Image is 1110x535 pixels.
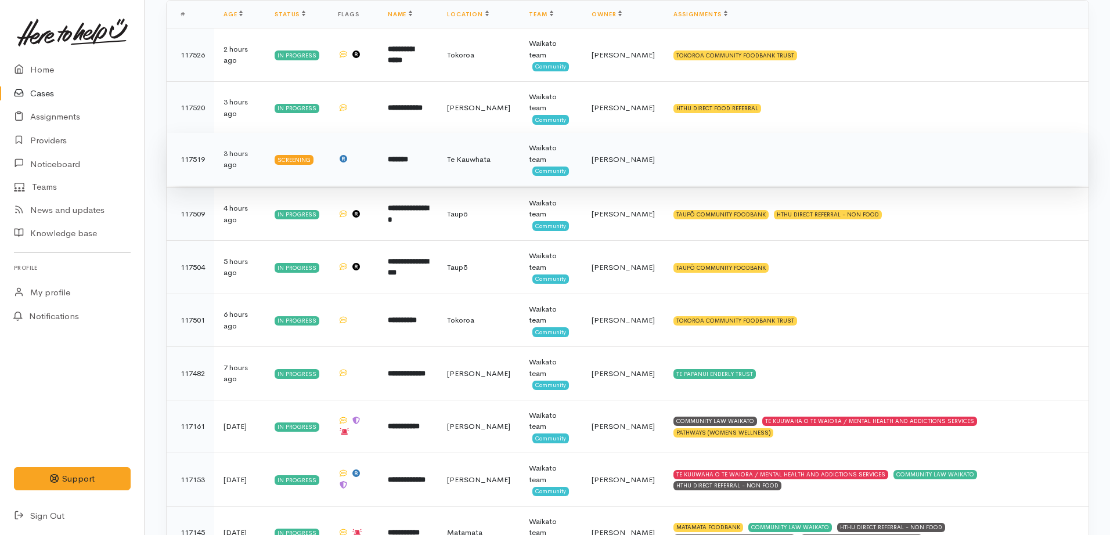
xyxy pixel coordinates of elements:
[447,262,468,272] span: Taupō
[673,369,756,378] div: TE PAPANUI ENDERLY TRUST
[592,154,655,164] span: [PERSON_NAME]
[447,315,474,325] span: Tokoroa
[673,523,743,532] div: MATAMATA FOODBANK
[532,381,569,390] span: Community
[275,263,319,272] div: In progress
[532,115,569,124] span: Community
[529,356,573,379] div: Waikato team
[275,369,319,378] div: In progress
[529,303,573,326] div: Waikato team
[214,81,265,135] td: 3 hours ago
[388,10,412,18] a: Name
[447,368,510,378] span: [PERSON_NAME]
[592,421,655,431] span: [PERSON_NAME]
[167,1,214,28] th: #
[532,62,569,71] span: Community
[529,462,573,485] div: Waikato team
[329,1,379,28] th: Flags
[592,475,655,485] span: [PERSON_NAME]
[532,274,569,284] span: Community
[529,10,553,18] a: Team
[167,294,214,347] td: 117501
[532,433,569,443] span: Community
[275,475,319,485] div: In progress
[762,417,977,426] div: TE KUUWAHA O TE WAIORA / MENTAL HEALTH AND ADDICTIONS SERVICES
[447,475,510,485] span: [PERSON_NAME]
[167,347,214,400] td: 117482
[167,133,214,186] td: 117519
[673,470,888,479] div: TE KUUWAHA O TE WAIORA / MENTAL HEALTH AND ADDICTIONS SERVICES
[14,260,131,276] h6: Profile
[275,104,319,113] div: In progress
[167,453,214,507] td: 117153
[167,187,214,241] td: 117509
[214,28,265,82] td: 2 hours ago
[673,481,781,490] div: HTHU DIRECT REFERRAL - NON FOOD
[673,104,761,113] div: HTHU DIRECT FOOD REFERRAL
[167,241,214,294] td: 117504
[14,467,131,491] button: Support
[447,154,491,164] span: Te Kauwhata
[748,523,832,532] div: COMMUNITY LAW WAIKATO
[673,316,797,326] div: TOKOROA COMMUNITY FOODBANK TRUST
[447,209,468,219] span: Taupō
[532,327,569,337] span: Community
[275,10,305,18] a: Status
[529,142,573,165] div: Waikato team
[592,50,655,60] span: [PERSON_NAME]
[167,81,214,135] td: 117520
[592,262,655,272] span: [PERSON_NAME]
[673,210,769,219] div: TAUPŌ COMMUNITY FOODBANK
[275,50,319,60] div: In progress
[447,50,474,60] span: Tokoroa
[774,210,882,219] div: HTHU DIRECT REFERRAL - NON FOOD
[893,470,977,479] div: COMMUNITY LAW WAIKATO
[529,197,573,220] div: Waikato team
[214,294,265,347] td: 6 hours ago
[592,103,655,113] span: [PERSON_NAME]
[532,221,569,230] span: Community
[214,453,265,507] td: [DATE]
[592,10,622,18] a: Owner
[673,10,727,18] a: Assignments
[167,400,214,453] td: 117161
[447,10,488,18] a: Location
[447,103,510,113] span: [PERSON_NAME]
[224,10,243,18] a: Age
[447,421,510,431] span: [PERSON_NAME]
[532,167,569,176] span: Community
[673,417,757,426] div: COMMUNITY LAW WAIKATO
[214,187,265,241] td: 4 hours ago
[532,487,569,496] span: Community
[214,133,265,186] td: 3 hours ago
[837,523,945,532] div: HTHU DIRECT REFERRAL - NON FOOD
[673,50,797,60] div: TOKOROA COMMUNITY FOODBANK TRUST
[529,91,573,114] div: Waikato team
[673,428,773,438] div: PATHWAYS (WOMENS WELLNESS)
[529,250,573,273] div: Waikato team
[673,263,769,272] div: TAUPŌ COMMUNITY FOODBANK
[529,410,573,432] div: Waikato team
[167,28,214,82] td: 117526
[592,209,655,219] span: [PERSON_NAME]
[275,210,319,219] div: In progress
[592,315,655,325] span: [PERSON_NAME]
[275,422,319,432] div: In progress
[214,347,265,400] td: 7 hours ago
[592,368,655,378] span: [PERSON_NAME]
[214,241,265,294] td: 5 hours ago
[214,400,265,453] td: [DATE]
[275,155,313,164] div: Screening
[275,316,319,326] div: In progress
[529,38,573,60] div: Waikato team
